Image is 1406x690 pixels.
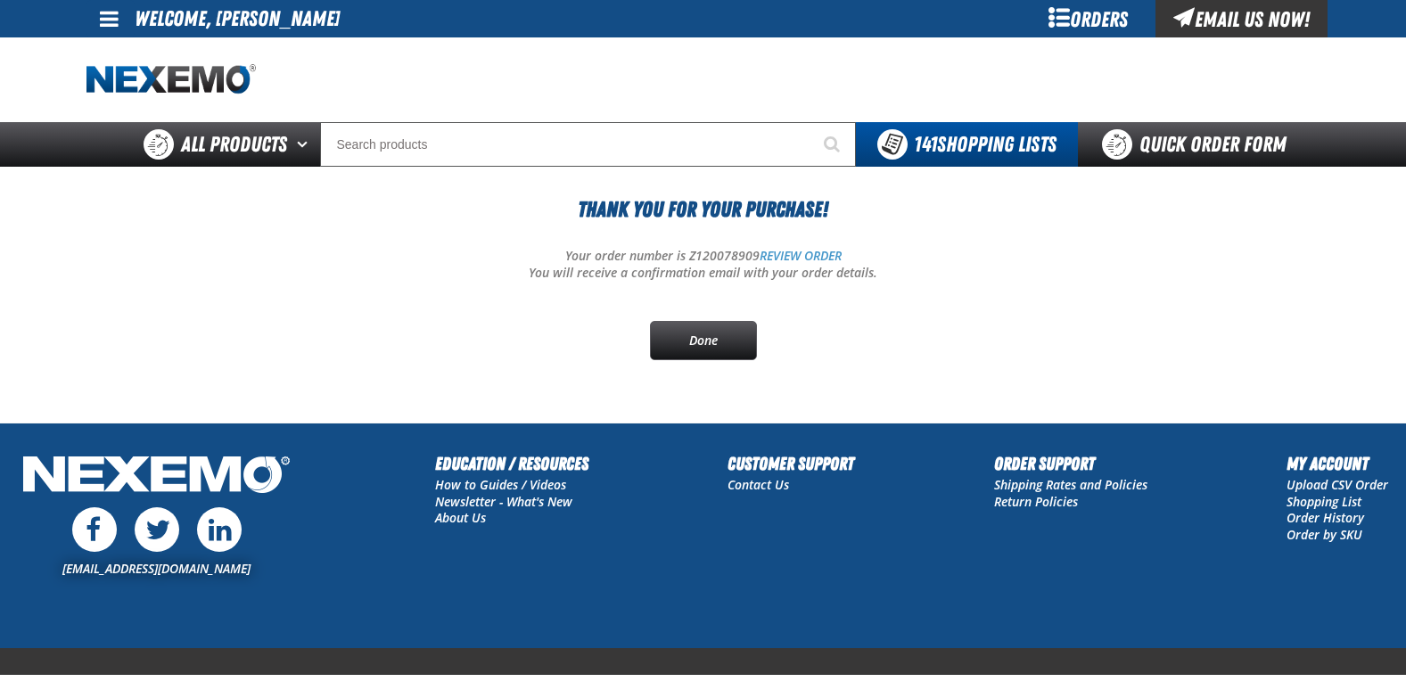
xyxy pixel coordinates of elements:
h2: Education / Resources [435,450,588,477]
a: Shipping Rates and Policies [994,476,1147,493]
a: Done [650,321,757,360]
a: Contact Us [728,476,789,493]
h1: Thank You For Your Purchase! [86,193,1320,226]
a: Upload CSV Order [1287,476,1388,493]
a: Order History [1287,509,1364,526]
a: Shopping List [1287,493,1361,510]
a: Home [86,64,256,95]
button: Start Searching [811,122,856,167]
p: Your order number is Z120078909 [86,248,1320,265]
a: [EMAIL_ADDRESS][DOMAIN_NAME] [62,560,251,577]
button: You have 141 Shopping Lists. Open to view details [856,122,1078,167]
a: How to Guides / Videos [435,476,566,493]
a: Newsletter - What's New [435,493,572,510]
span: Shopping Lists [914,132,1057,157]
a: REVIEW ORDER [760,247,842,264]
button: Open All Products pages [291,122,320,167]
span: All Products [181,128,287,160]
img: Nexemo logo [86,64,256,95]
p: You will receive a confirmation email with your order details. [86,265,1320,282]
a: Return Policies [994,493,1078,510]
a: About Us [435,509,486,526]
a: Order by SKU [1287,526,1362,543]
h2: My Account [1287,450,1388,477]
h2: Customer Support [728,450,854,477]
strong: 141 [914,132,937,157]
input: Search [320,122,856,167]
h2: Order Support [994,450,1147,477]
a: Quick Order Form [1078,122,1320,167]
img: Nexemo Logo [18,450,295,503]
